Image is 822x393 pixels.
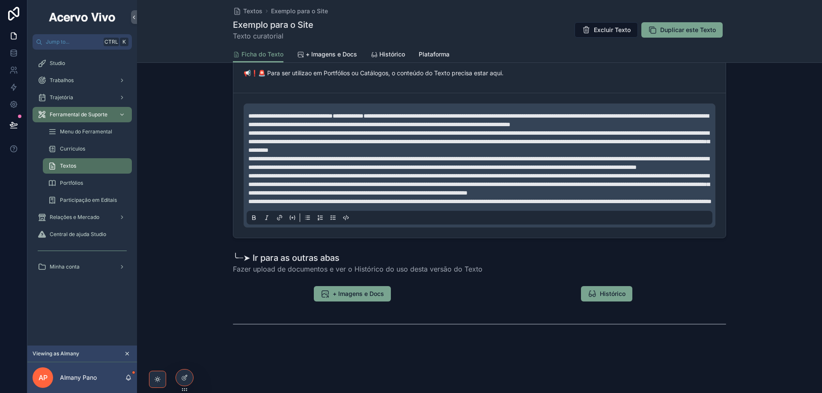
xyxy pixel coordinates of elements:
[600,290,625,298] span: Histórico
[43,141,132,157] a: Curriculos
[581,286,632,301] button: Histórico
[33,259,132,275] a: Minha conta
[371,47,405,64] a: Histórico
[233,19,313,31] h1: Exemplo para o Site
[104,38,119,46] span: Ctrl
[33,350,79,357] span: Viewing as Almany
[233,252,482,264] h1: ╰┈➤ Ir para as outras abas
[33,73,132,88] a: Trabalhos
[419,50,450,59] span: Plataforma
[43,158,132,174] a: Textos
[575,22,638,38] button: Excluir Texto
[33,227,132,242] a: Central de ajuda Studio
[233,7,262,15] a: Textos
[233,47,283,63] a: Ficha do Texto
[33,56,132,71] a: Studio
[121,38,128,45] span: K
[314,286,391,301] button: + Imagens e Docs
[50,94,73,101] span: Trajetória
[233,31,313,41] span: Texto curatorial
[660,26,716,34] span: Duplicar este Texto
[43,124,132,139] a: Menu do Ferramental
[60,145,85,152] span: Curriculos
[379,50,405,59] span: Histórico
[33,107,132,122] a: Ferramental de Suporte
[33,90,132,105] a: Trajetória
[48,10,117,24] img: App logo
[50,263,80,270] span: Minha conta
[244,68,715,77] p: 📢❗🚨 Para ser utilizao em Portfólios ou Catálogos, o conteúdo do Texto precisa estar aqui.
[50,77,74,84] span: Trabalhos
[233,264,482,274] span: Fazer upload de documentos e ver o Histórico do uso desta versão do Texto
[594,26,631,34] span: Excluir Texto
[39,372,48,383] span: AP
[60,163,76,169] span: Textos
[60,180,83,186] span: Portfólios
[43,192,132,208] a: Participação em Editais
[60,128,112,135] span: Menu do Ferramental
[333,290,384,298] span: + Imagens e Docs
[60,373,97,382] p: Almany Pano
[243,7,262,15] span: Textos
[33,210,132,225] a: Relações e Mercado
[241,50,283,59] span: Ficha do Texto
[46,38,100,45] span: Jump to...
[50,214,99,221] span: Relações e Mercado
[306,50,357,59] span: + Imagens e Docs
[50,60,65,67] span: Studio
[50,231,106,238] span: Central de ajuda Studio
[60,197,117,204] span: Participação em Editais
[27,50,137,286] div: scrollable content
[43,175,132,191] a: Portfólios
[297,47,357,64] a: + Imagens e Docs
[271,7,328,15] a: Exemplo para o Site
[50,111,107,118] span: Ferramental de Suporte
[33,34,132,50] button: Jump to...CtrlK
[641,22,723,38] button: Duplicar este Texto
[419,47,450,64] a: Plataforma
